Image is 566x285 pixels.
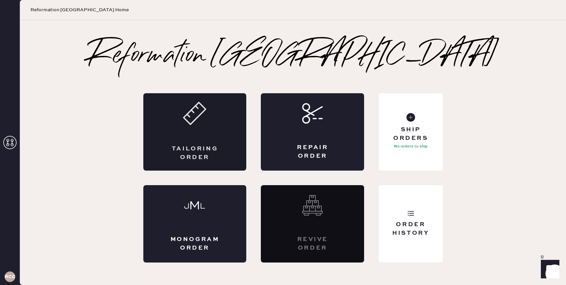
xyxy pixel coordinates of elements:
[5,274,15,279] h3: RCCA
[287,143,338,160] div: Repair Order
[30,7,129,13] span: Reformation [GEOGRAPHIC_DATA] Home
[170,145,220,161] div: Tailoring Order
[394,142,428,150] p: No orders to ship
[384,221,437,237] div: Order History
[535,255,563,284] iframe: Front Chat
[261,185,364,263] div: Interested? Contact us at care@hemster.co
[384,126,437,142] div: Ship Orders
[88,43,498,69] h2: Reformation [GEOGRAPHIC_DATA]
[287,235,338,252] div: Revive order
[170,235,220,252] div: Monogram Order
